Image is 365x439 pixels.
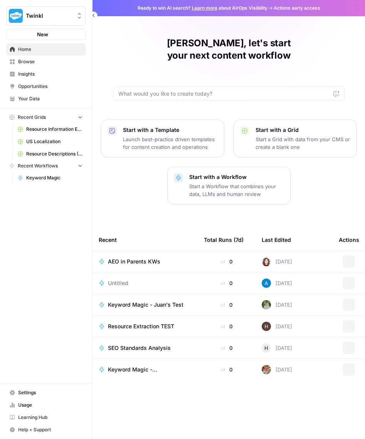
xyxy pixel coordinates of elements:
[37,30,48,38] span: New
[204,366,249,373] div: 0
[262,300,292,309] div: [DATE]
[6,411,86,424] a: Learning Hub
[6,160,86,172] button: Recent Workflows
[18,46,82,53] span: Home
[167,167,291,204] button: Start with a WorkflowStart a Workflow that combines your data, LLMs and human review
[234,120,357,157] button: Start with a GridStart a Grid with data from your CMS or create a blank one
[123,126,218,134] p: Start with a Template
[256,126,350,134] p: Start with a Grid
[204,301,249,309] div: 0
[262,322,292,331] div: [DATE]
[262,365,292,374] div: [DATE]
[262,279,271,288] img: expug7q1r41e9ibi3m1ikmey5x7l
[26,138,82,145] span: US Localization
[138,5,267,12] span: Ready to win AI search? about AirOps Visibility
[26,150,82,157] span: Resource Descriptions (+Flair)
[14,135,86,148] a: US Localization
[204,258,249,265] div: 0
[18,414,82,421] span: Learning Hub
[256,135,350,151] p: Start a Grid with data from your CMS or create a blank one
[262,229,291,250] div: Last Edited
[108,322,174,330] span: Resource Extraction TEST
[108,279,128,287] span: Untitled
[99,322,192,330] a: Resource Extraction TEST
[26,12,72,20] span: Twinkl
[6,29,86,40] button: New
[108,301,183,309] span: Keyword Magic - Juan's Test
[123,135,218,151] p: Launch best-practice driven templates for content creation and operations
[99,301,192,309] a: Keyword Magic - Juan's Test
[204,279,249,287] div: 0
[262,257,292,266] div: [DATE]
[262,365,271,374] img: 3gvzbppwfisvml0x668cj17z7zh7
[14,172,86,184] a: Keyword Magic
[18,114,46,121] span: Recent Grids
[18,95,82,102] span: Your Data
[18,83,82,90] span: Opportunities
[6,56,86,68] a: Browse
[108,366,185,373] span: Keyword Magic - [PERSON_NAME]'s Draft
[262,257,271,266] img: 0t9clbwsleue4ene8ofzoko46kvx
[14,123,86,135] a: Resource Information Extraction and Descriptions
[101,120,224,157] button: Start with a TemplateLaunch best-practice driven templates for content creation and operations
[204,344,249,352] div: 0
[18,426,82,433] span: Help + Support
[99,344,192,352] a: SEO Standards Analysis
[18,71,82,78] span: Insights
[26,174,82,181] span: Keyword Magic
[204,322,249,330] div: 0
[6,43,86,56] a: Home
[6,424,86,436] button: Help + Support
[6,80,86,93] a: Opportunities
[108,258,160,265] span: AEO in Parents KWs
[18,389,82,396] span: Settings
[99,258,192,265] a: AEO in Parents KWs
[6,399,86,411] a: Usage
[18,58,82,65] span: Browse
[6,6,86,25] button: Workspace: Twinkl
[99,366,192,373] a: Keyword Magic - [PERSON_NAME]'s Draft
[6,93,86,105] a: Your Data
[118,90,330,98] input: What would you like to create today?
[26,126,82,133] span: Resource Information Extraction and Descriptions
[113,37,345,62] h1: [PERSON_NAME], let's start your next content workflow
[189,182,284,198] p: Start a Workflow that combines your data, LLMs and human review
[6,111,86,123] button: Recent Grids
[204,229,244,250] div: Total Runs (7d)
[18,402,82,409] span: Usage
[262,343,292,353] div: [DATE]
[18,162,58,169] span: Recent Workflows
[264,344,268,352] span: H
[262,300,271,309] img: ncdp1ahmf7fn9bn1b3phjo7i0y0w
[14,148,86,160] a: Resource Descriptions (+Flair)
[192,5,217,11] a: Learn more
[339,229,359,250] div: Actions
[6,387,86,399] a: Settings
[274,5,320,12] span: Actions early access
[99,229,192,250] div: Recent
[189,173,284,181] p: Start with a Workflow
[99,279,192,287] a: Untitled
[262,279,292,288] div: [DATE]
[262,322,271,331] img: 436bim7ufhw3ohwxraeybzubrpb8
[6,68,86,80] a: Insights
[9,9,23,23] img: Twinkl Logo
[108,344,171,352] span: SEO Standards Analysis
